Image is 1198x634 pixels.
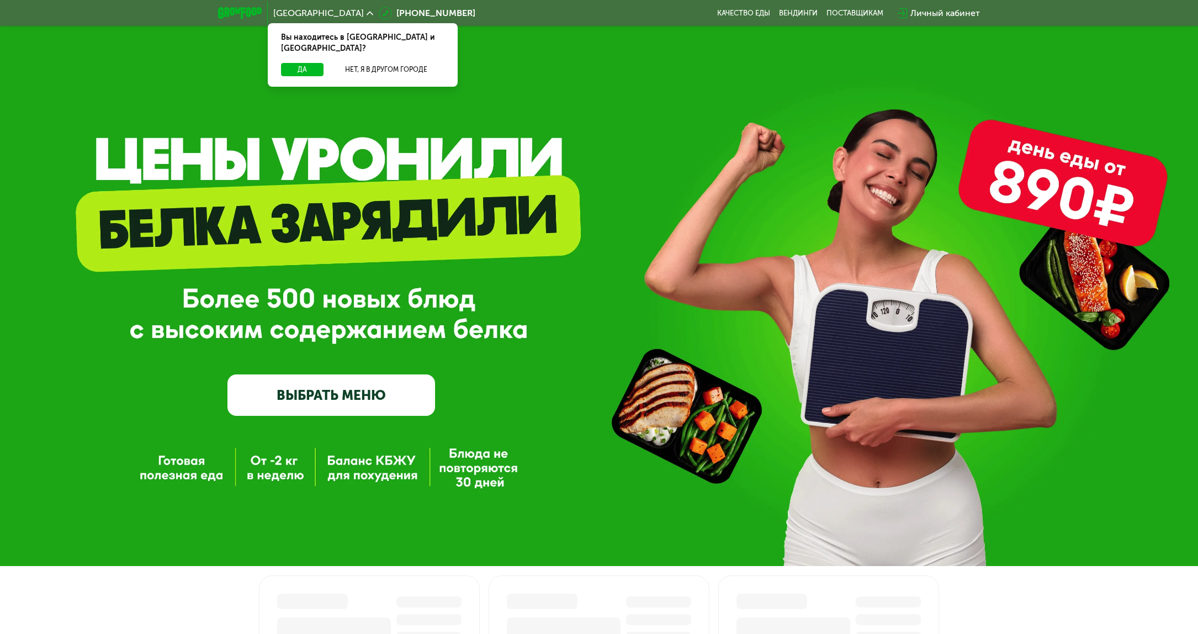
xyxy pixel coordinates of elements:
[379,7,475,20] a: [PHONE_NUMBER]
[227,374,434,416] a: ВЫБРАТЬ МЕНЮ
[268,23,458,63] div: Вы находитесь в [GEOGRAPHIC_DATA] и [GEOGRAPHIC_DATA]?
[826,9,883,18] div: поставщикам
[779,9,818,18] a: Вендинги
[273,9,364,18] span: [GEOGRAPHIC_DATA]
[717,9,770,18] a: Качество еды
[328,63,444,76] button: Нет, я в другом городе
[910,7,980,20] div: Личный кабинет
[281,63,324,76] button: Да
